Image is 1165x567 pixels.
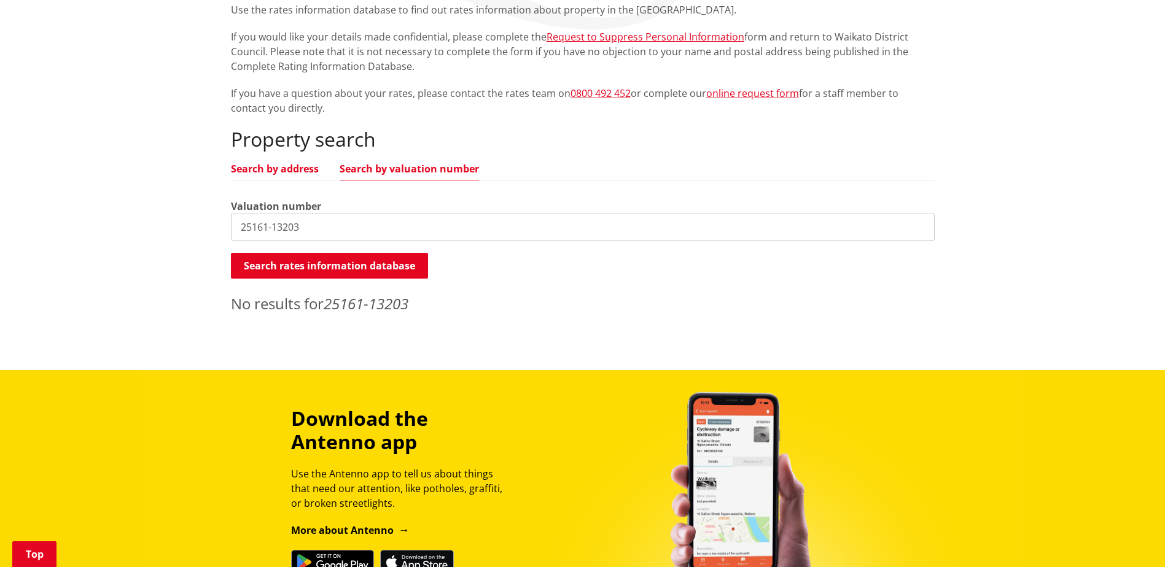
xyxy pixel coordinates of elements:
a: More about Antenno [291,523,410,537]
p: If you have a question about your rates, please contact the rates team on or complete our for a s... [231,86,935,115]
input: e.g. 03920/020.01A [231,214,935,241]
h3: Download the Antenno app [291,407,513,454]
a: Search by valuation number [340,164,479,174]
a: online request form [706,87,799,100]
a: Search by address [231,164,319,174]
h2: Property search [231,128,935,151]
p: No results for [231,293,935,315]
a: Top [12,541,56,567]
p: If you would like your details made confidential, please complete the form and return to Waikato ... [231,29,935,74]
em: 25161-13203 [324,293,408,314]
a: Request to Suppress Personal Information [547,30,744,44]
p: Use the Antenno app to tell us about things that need our attention, like potholes, graffiti, or ... [291,466,513,511]
iframe: Messenger Launcher [1109,515,1153,560]
label: Valuation number [231,199,321,214]
button: Search rates information database [231,253,428,279]
a: 0800 492 452 [571,87,631,100]
p: Use the rates information database to find out rates information about property in the [GEOGRAPHI... [231,2,935,17]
